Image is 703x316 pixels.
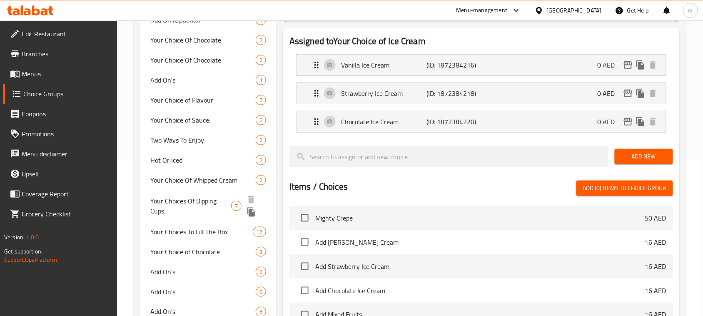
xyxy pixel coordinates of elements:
span: 2 [256,156,266,164]
span: 3 [256,248,266,256]
a: Branches [3,44,117,64]
div: Choices [256,267,266,277]
span: Add [PERSON_NAME] Cream [315,237,645,247]
span: Add New [621,151,666,162]
span: Add Strawberry Ice Cream [315,261,645,271]
div: Add On's9 [140,282,276,302]
span: Your Choice Of Whipped Cream [150,175,256,185]
span: Menu disclaimer [22,149,111,159]
div: Choices [231,201,242,211]
p: 0 AED [598,60,622,70]
div: Choices [256,75,266,85]
span: Your Choice of Flavour [150,95,256,105]
p: 50 AED [645,213,666,223]
button: duplicate [634,115,647,128]
button: edit [622,87,634,100]
span: Two Ways To Enjoy [150,135,256,145]
div: Add On's9 [140,262,276,282]
div: Your Choices To Fill The Box17 [140,222,276,242]
p: 16 AED [645,261,666,271]
span: Get support on: [4,246,42,257]
span: Grocery Checklist [22,209,111,219]
span: Add On (Optional) [150,15,256,25]
span: Menus [22,69,111,79]
span: Upsell [22,169,111,179]
span: Your Choice Of Chocolate [150,55,256,65]
span: Coverage Report [22,189,111,199]
p: 0 AED [598,117,622,127]
div: Expand [297,55,666,75]
span: 5 [256,96,266,104]
span: Select choice [296,258,314,275]
a: Menus [3,64,117,84]
h2: Assigned to Your Choice of Ice Cream [289,35,673,48]
span: 17 [253,228,266,236]
input: search [289,146,608,167]
li: Expand [289,108,673,136]
div: Your Choice of Chocolate3 [140,242,276,262]
span: 9 [256,308,266,316]
button: Add (0) items to choice group [576,181,673,196]
span: 2 [256,56,266,64]
span: 9 [256,268,266,276]
span: Choice Groups [23,89,111,99]
div: Your Choices Of Dipping Cups:7deleteduplicate [140,190,276,222]
span: Mighty Crepe [315,213,645,223]
a: Edit Restaurant [3,24,117,44]
div: Add On's1 [140,70,276,90]
div: Your Choice of Sauce:6 [140,110,276,130]
div: Choices [256,175,266,185]
div: Your Choice Of Chocolate2 [140,30,276,50]
div: Expand [297,83,666,104]
span: Hot Or Iced [150,155,256,165]
div: [GEOGRAPHIC_DATA] [547,6,602,15]
span: 6 [256,116,266,124]
div: Expand [297,111,666,132]
a: Coupons [3,104,117,124]
div: Your Choice Of Chocolate2 [140,50,276,70]
div: Choices [256,55,266,65]
span: Your Choices Of Dipping Cups: [150,196,231,216]
li: Expand [289,51,673,79]
button: Add New [615,149,673,164]
div: Choices [256,115,266,125]
button: delete [647,115,659,128]
a: Menu disclaimer [3,144,117,164]
span: 1 [256,76,266,84]
span: Your Choices To Fill The Box [150,227,252,237]
a: Choice Groups [3,84,117,104]
span: 2 [256,36,266,44]
button: delete [647,87,659,100]
button: edit [622,115,634,128]
span: Edit Restaurant [22,29,111,39]
span: Add On's [150,287,256,297]
span: 9 [256,288,266,296]
h2: Items / Choices [289,181,348,193]
p: 0 AED [598,88,622,98]
a: Upsell [3,164,117,184]
span: Add On's [150,267,256,277]
button: duplicate [245,206,257,218]
p: Chocolate Ice Cream [341,117,426,127]
p: Vanilla Ice Cream [341,60,426,70]
a: Support.OpsPlatform [4,254,57,265]
span: Select choice [296,282,314,299]
div: Your Choice Of Whipped Cream2 [140,170,276,190]
a: Promotions [3,124,117,144]
div: Your Choice of Flavour5 [140,90,276,110]
div: Choices [256,35,266,45]
span: Add (0) items to choice group [583,183,666,193]
span: Promotions [22,129,111,139]
div: Choices [256,287,266,297]
div: Choices [253,227,266,237]
span: Version: [4,232,25,243]
span: Add Chocolate Ice Cream [315,286,645,296]
a: Coverage Report [3,184,117,204]
p: (ID: 1872384216) [426,60,484,70]
span: 7 [232,202,241,210]
button: duplicate [634,59,647,71]
span: Add On's [150,75,256,85]
p: (ID: 1872384218) [426,88,484,98]
span: Branches [22,49,111,59]
button: delete [647,59,659,71]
